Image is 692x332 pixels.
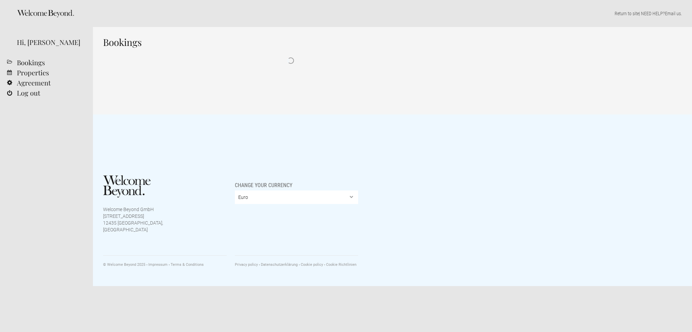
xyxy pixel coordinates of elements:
a: Return to site [615,11,639,16]
img: Welcome Beyond [103,175,151,198]
a: Privacy policy [235,262,258,267]
a: Datenschutzerklärung [259,262,298,267]
p: | NEED HELP? . [103,10,682,17]
a: Impressum [146,262,168,267]
a: Terms & Conditions [169,262,204,267]
p: Welcome Beyond GmbH [STREET_ADDRESS] 12435 [GEOGRAPHIC_DATA], [GEOGRAPHIC_DATA] [103,206,163,233]
a: Email us [665,11,681,16]
a: Cookie Richtlinien [324,262,356,267]
select: Change your currency [235,190,359,204]
div: Hi, [PERSON_NAME] [17,37,83,47]
a: Cookie policy [299,262,323,267]
h1: Bookings [103,37,478,47]
span: © Welcome Beyond 2025 [103,262,145,267]
span: Change your currency [235,175,292,189]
